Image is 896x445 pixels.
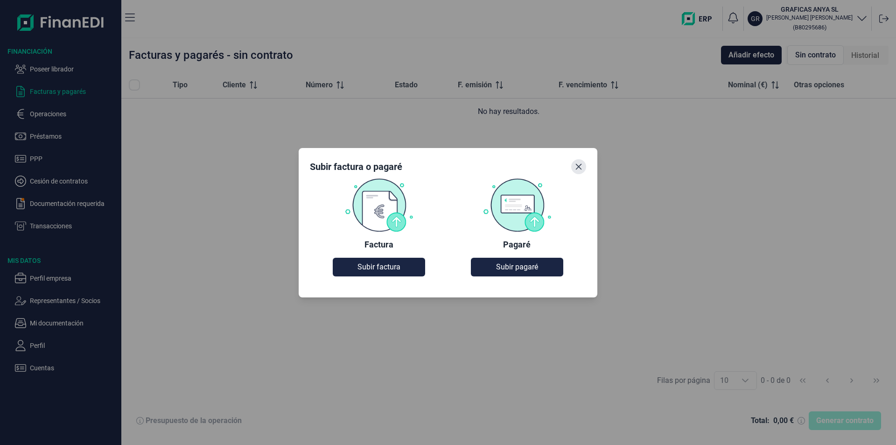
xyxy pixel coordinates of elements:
div: Subir factura o pagaré [310,160,402,173]
button: Subir factura [333,258,425,276]
button: Close [571,159,586,174]
span: Subir pagaré [496,261,538,273]
img: Pagaré [483,178,552,232]
div: Pagaré [503,239,531,250]
button: Subir pagaré [471,258,563,276]
span: Subir factura [357,261,400,273]
img: Factura [344,178,413,232]
div: Factura [364,239,393,250]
